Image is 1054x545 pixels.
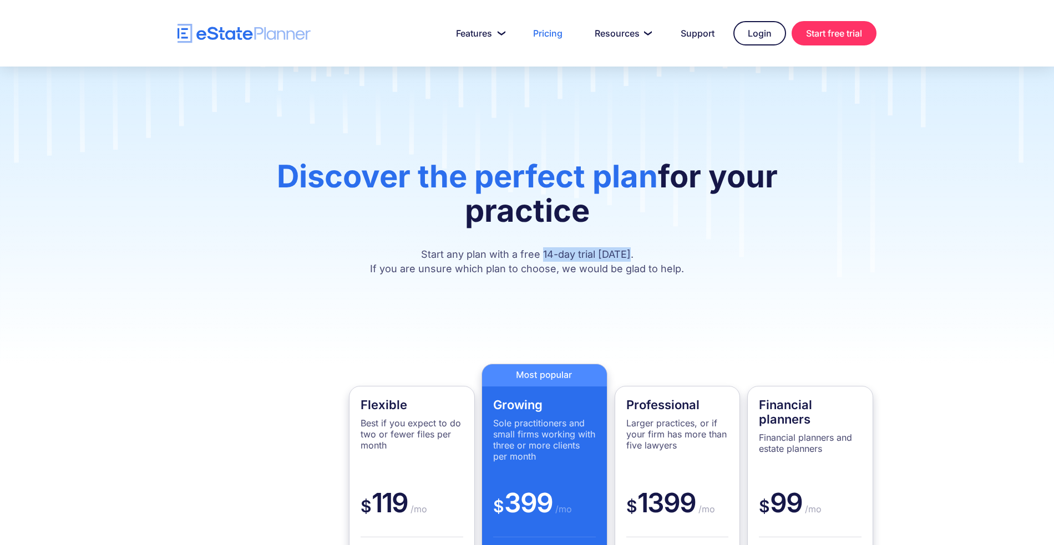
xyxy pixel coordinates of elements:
[626,486,729,537] div: 1399
[361,486,463,537] div: 119
[553,503,572,515] span: /mo
[759,486,862,537] div: 99
[178,24,311,43] a: home
[227,159,827,239] h1: for your practice
[667,22,728,44] a: Support
[493,417,596,462] p: Sole practitioners and small firms working with three or more clients per month
[626,417,729,451] p: Larger practices, or if your firm has more than five lawyers
[493,398,596,412] h4: Growing
[361,496,372,516] span: $
[759,496,770,516] span: $
[733,21,786,45] a: Login
[408,503,427,515] span: /mo
[759,432,862,454] p: Financial planners and estate planners
[277,157,658,195] span: Discover the perfect plan
[626,398,729,412] h4: Professional
[443,22,514,44] a: Features
[792,21,876,45] a: Start free trial
[626,496,637,516] span: $
[581,22,662,44] a: Resources
[493,496,504,516] span: $
[520,22,576,44] a: Pricing
[227,247,827,276] p: Start any plan with a free 14-day trial [DATE]. If you are unsure which plan to choose, we would ...
[361,417,463,451] p: Best if you expect to do two or fewer files per month
[361,398,463,412] h4: Flexible
[696,503,715,515] span: /mo
[493,486,596,537] div: 399
[759,398,862,426] h4: Financial planners
[802,503,822,515] span: /mo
